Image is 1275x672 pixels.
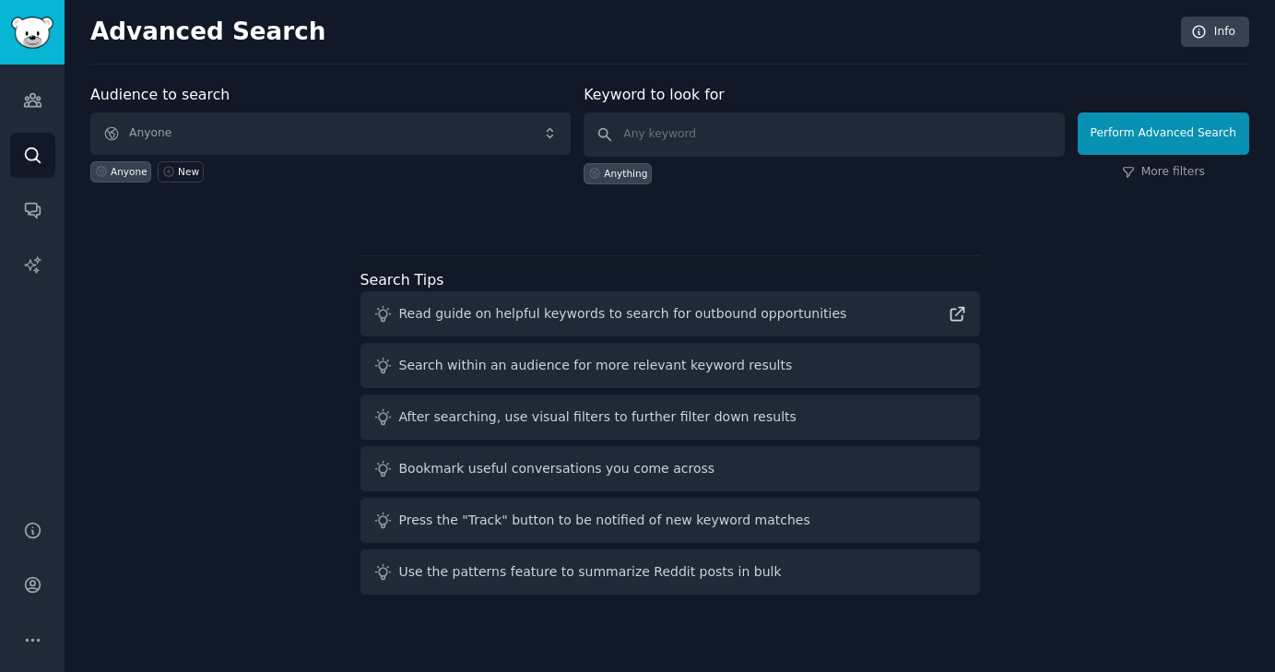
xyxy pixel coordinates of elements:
a: More filters [1122,164,1205,181]
img: GummySearch logo [11,17,53,49]
label: Keyword to look for [584,86,725,103]
div: Bookmark useful conversations you come across [399,459,715,478]
div: Press the "Track" button to be notified of new keyword matches [399,511,810,530]
input: Any keyword [584,112,1064,157]
div: Anyone [111,165,148,178]
a: Info [1181,17,1249,48]
div: After searching, use visual filters to further filter down results [399,407,797,427]
a: New [158,161,203,183]
label: Audience to search [90,86,230,103]
button: Perform Advanced Search [1078,112,1249,155]
div: Search within an audience for more relevant keyword results [399,356,793,375]
div: Anything [604,167,647,180]
button: Anyone [90,112,571,155]
div: New [178,165,199,178]
label: Search Tips [360,271,444,289]
div: Use the patterns feature to summarize Reddit posts in bulk [399,562,782,582]
div: Read guide on helpful keywords to search for outbound opportunities [399,304,847,324]
h2: Advanced Search [90,18,1171,47]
